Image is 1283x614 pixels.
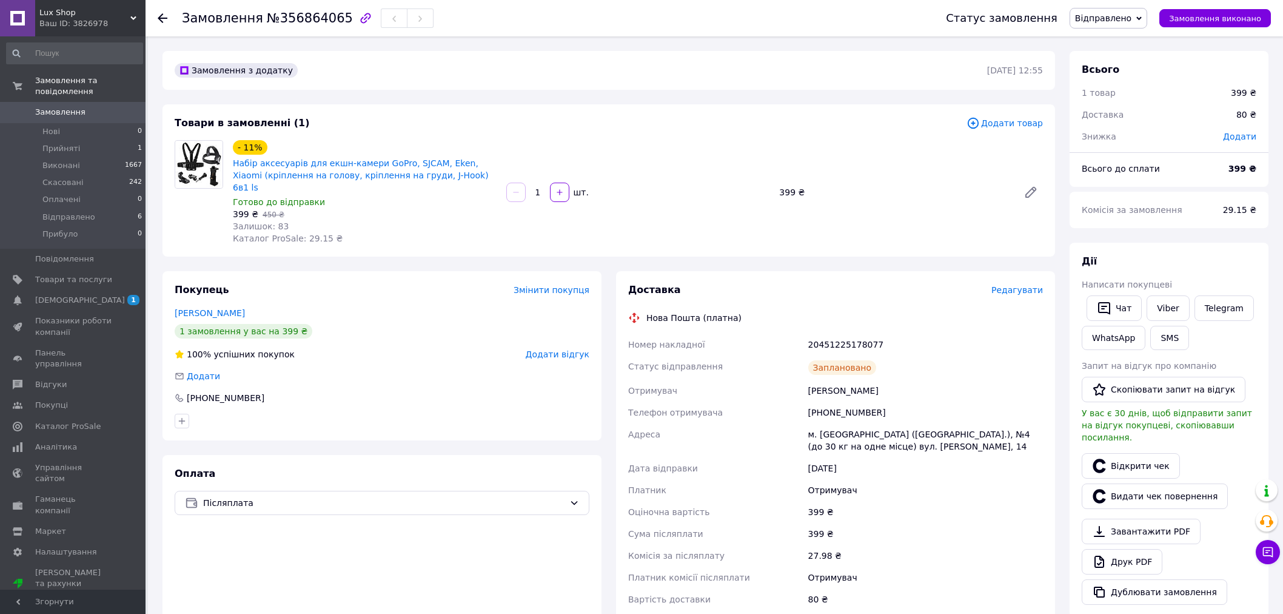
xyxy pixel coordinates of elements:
span: Телефон отримувача [628,408,723,417]
span: Замовлення та повідомлення [35,75,146,97]
span: Виконані [42,160,80,171]
span: Запит на відгук про компанію [1082,361,1216,371]
a: Друк PDF [1082,549,1162,575]
span: Налаштування [35,547,97,558]
div: - 11% [233,140,267,155]
span: 6 [138,212,142,223]
span: Оплачені [42,194,81,205]
span: Всього до сплати [1082,164,1160,174]
span: Аналітика [35,442,77,453]
span: Платник комісії післяплати [628,573,750,582]
span: Товари та послуги [35,274,112,285]
div: Отримувач [806,567,1045,589]
span: Замовлення [35,107,85,118]
span: У вас є 30 днів, щоб відправити запит на відгук покупцеві, скопіювавши посилання. [1082,408,1252,442]
time: [DATE] 12:55 [987,66,1043,75]
span: Додати товар [966,116,1043,130]
img: Набір аксесуарів для екшн-камери GoPro, SJCAM, Eken, Xiaomi (кріплення на голову, кріплення на гр... [175,141,223,188]
div: 399 ₴ [806,523,1045,545]
span: Показники роботи компанії [35,315,112,337]
span: Каталог ProSale [35,421,101,432]
div: 27.98 ₴ [806,545,1045,567]
a: WhatsApp [1082,326,1145,350]
span: Змінити покупця [514,285,589,295]
div: Замовлення з додатку [175,63,298,78]
span: Додати [1223,132,1256,141]
span: Комісія за післяплату [628,551,725,561]
button: Чат [1087,295,1142,321]
span: Покупець [175,284,229,295]
div: 80 ₴ [1229,101,1264,128]
div: [PHONE_NUMBER] [806,402,1045,423]
span: Покупці [35,400,68,411]
button: Скопіювати запит на відгук [1082,377,1245,402]
span: Відправлено [1075,13,1131,23]
span: Всього [1082,64,1119,75]
span: Каталог ProSale: 29.15 ₴ [233,234,343,243]
span: Платник [628,485,666,495]
div: шт. [571,186,590,198]
span: 29.15 ₴ [1223,205,1256,215]
a: Відкрити чек [1082,453,1180,479]
span: 0 [138,126,142,137]
button: Дублювати замовлення [1082,579,1227,605]
span: Оціночна вартість [628,507,709,517]
span: Залишок: 83 [233,221,289,231]
span: Додати [187,371,220,381]
span: Додати відгук [526,349,589,359]
div: 20451225178077 [806,334,1045,356]
span: Управління сайтом [35,462,112,484]
button: SMS [1150,326,1189,350]
span: 1 [127,295,139,305]
span: Відгуки [35,379,67,390]
div: [DATE] [806,457,1045,479]
div: Заплановано [808,360,877,375]
span: Написати покупцеві [1082,280,1172,289]
span: 1667 [125,160,142,171]
span: Номер накладної [628,340,705,349]
b: 399 ₴ [1228,164,1256,174]
span: Готово до відправки [233,197,325,207]
button: Видати чек повернення [1082,484,1228,509]
span: Панель управління [35,348,112,369]
input: Пошук [6,42,143,64]
span: Повідомлення [35,254,94,265]
div: [PHONE_NUMBER] [186,392,266,404]
span: №356864065 [267,11,353,25]
span: 1 товар [1082,88,1116,98]
a: Завантажити PDF [1082,519,1201,544]
span: Маркет [35,526,66,537]
span: Прибуло [42,229,78,240]
span: Відправлено [42,212,95,223]
button: Замовлення виконано [1159,9,1271,27]
span: Редагувати [991,285,1043,295]
span: 0 [138,229,142,240]
a: Viber [1147,295,1189,321]
span: 100% [187,349,211,359]
span: Оплата [175,468,215,479]
div: м. [GEOGRAPHIC_DATA] ([GEOGRAPHIC_DATA].), №4 (до 30 кг на одне місце) вул. [PERSON_NAME], 14 [806,423,1045,457]
span: 242 [129,177,142,188]
a: Набір аксесуарів для екшн-камери GoPro, SJCAM, Eken, Xiaomi (кріплення на голову, кріплення на гр... [233,158,489,192]
span: 399 ₴ [233,209,258,219]
a: Telegram [1194,295,1254,321]
span: Адреса [628,430,660,439]
span: Сума післяплати [628,529,703,539]
span: Замовлення виконано [1169,14,1261,23]
span: Замовлення [182,11,263,25]
span: Дата відправки [628,464,698,473]
span: Післяплата [203,496,564,510]
span: 450 ₴ [263,211,284,219]
span: [PERSON_NAME] та рахунки [35,567,112,601]
span: 1 [138,143,142,154]
span: Отримувач [628,386,677,396]
span: Нові [42,126,60,137]
div: Нова Пошта (платна) [643,312,745,324]
div: 399 ₴ [1231,87,1256,99]
span: Статус відправлення [628,362,723,371]
div: [PERSON_NAME] [806,380,1045,402]
span: Доставка [628,284,681,295]
span: Гаманець компанії [35,494,112,516]
div: Статус замовлення [946,12,1057,24]
button: Чат з покупцем [1256,540,1280,564]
